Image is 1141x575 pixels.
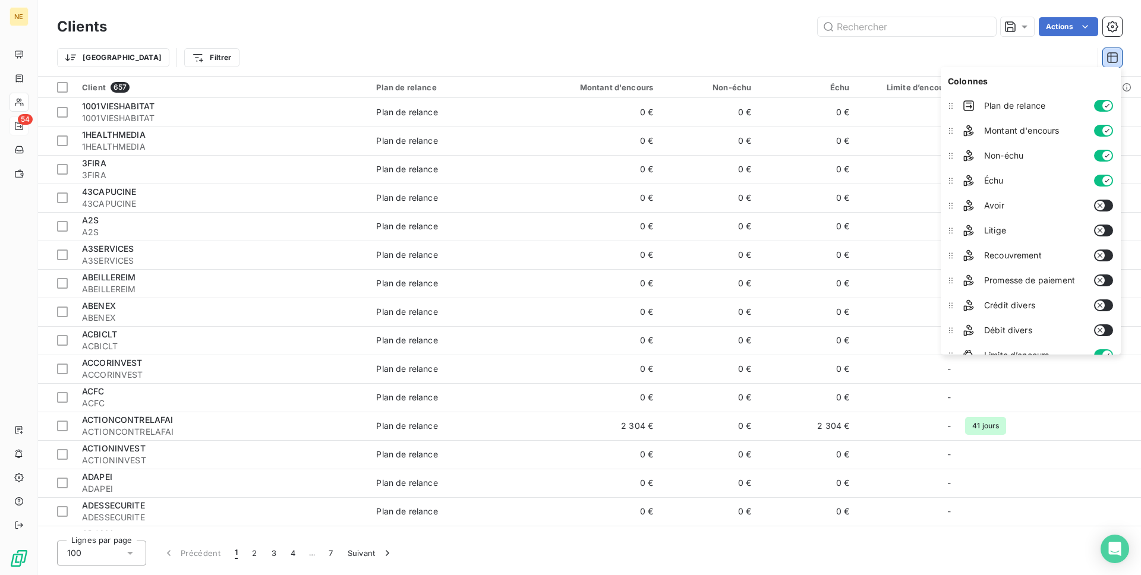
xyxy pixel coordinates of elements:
span: 1001VIESHABITAT [82,112,362,124]
span: Échu [984,175,1085,187]
div: Limite d’encours [863,83,951,92]
td: 0 € [660,269,758,298]
td: 0 € [529,212,660,241]
td: 0 € [660,241,758,269]
td: 0 € [758,355,856,383]
span: A2S [82,226,362,238]
td: 0 € [660,355,758,383]
td: 0 € [660,383,758,412]
td: 0 € [660,469,758,497]
td: 0 € [758,298,856,326]
span: ABENEX [82,301,116,311]
td: 0 € [758,497,856,526]
td: 0 € [758,440,856,469]
td: 0 € [529,98,660,127]
span: ACTIONINVEST [82,443,146,453]
td: 0 € [529,469,660,497]
td: 0 € [758,127,856,155]
span: ACTIONCONTRELAFAI [82,426,362,438]
span: Débit divers [984,324,1085,336]
button: Actions [1039,17,1098,36]
button: Suivant [341,541,401,565]
span: 1HEALTHMEDIA [82,141,362,153]
span: ACCORINVEST [82,358,143,368]
li: Échu [943,168,1118,193]
span: … [302,544,322,563]
span: Limite d’encours [984,349,1085,361]
li: Non-échu [943,143,1118,168]
span: - [947,448,951,460]
td: 0 € [529,184,660,212]
li: Crédit divers [943,293,1118,318]
td: 0 € [758,155,856,184]
span: 41 jours [965,417,1006,435]
td: 2 304 € [529,412,660,440]
div: Plan de relance [376,391,437,403]
div: Plan de relance [376,135,437,147]
h3: Clients [57,16,107,37]
div: Plan de relance [376,106,437,118]
td: 0 € [758,269,856,298]
td: 0 € [529,355,660,383]
span: ABENEX [82,312,362,324]
td: 0 € [529,383,660,412]
span: Colonnes [948,75,988,87]
span: ADAPEI [82,483,362,495]
span: Non-échu [984,150,1085,162]
td: 0 € [758,526,856,554]
td: 0 € [529,155,660,184]
span: 1001VIESHABITAT [82,101,155,111]
span: A3SERVICES [82,244,134,254]
div: Plan de relance [376,249,437,261]
td: 0 € [758,383,856,412]
div: Montant d'encours [536,83,653,92]
span: ACCORINVEST [82,369,362,381]
span: A2S [82,215,99,225]
span: 1HEALTHMEDIA [82,129,146,140]
span: ABEILLEREIM [82,272,136,282]
td: 0 € [660,212,758,241]
td: 0 € [529,241,660,269]
div: Plan de relance [376,220,437,232]
td: 0 € [660,412,758,440]
td: 0 € [660,184,758,212]
button: Filtrer [184,48,239,67]
span: ACBICLT [82,340,362,352]
span: Montant d'encours [984,125,1085,137]
div: Échu [765,83,849,92]
div: Plan de relance [376,420,437,432]
td: 0 € [529,440,660,469]
div: Plan de relance [376,448,437,460]
span: Client [82,83,106,92]
td: 0 € [758,98,856,127]
td: 0 € [660,497,758,526]
span: A3SERVICES [82,255,362,267]
li: Débit divers [943,318,1118,343]
div: Plan de relance [376,363,437,375]
div: Plan de relance [376,192,437,204]
td: 0 € [529,269,660,298]
span: 43CAPUCINE [82,198,362,210]
button: [GEOGRAPHIC_DATA] [57,48,169,67]
button: 7 [322,541,340,565]
td: 0 € [758,241,856,269]
span: - [947,477,951,489]
td: 0 € [660,326,758,355]
span: ADAPEI [82,472,112,482]
span: Crédit divers [984,299,1085,311]
span: Recouvrement [984,249,1085,261]
div: Plan de relance [376,83,521,92]
td: 0 € [660,526,758,554]
td: 0 € [758,212,856,241]
td: 0 € [660,127,758,155]
span: Plan de relance [984,100,1085,112]
li: Limite d’encours [943,343,1118,368]
td: 0 € [660,98,758,127]
span: 3FIRA [82,169,362,181]
button: Précédent [156,541,228,565]
div: Open Intercom Messenger [1101,535,1129,563]
td: 0 € [660,298,758,326]
td: 0 € [529,127,660,155]
div: NE [10,7,29,26]
button: 3 [264,541,283,565]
